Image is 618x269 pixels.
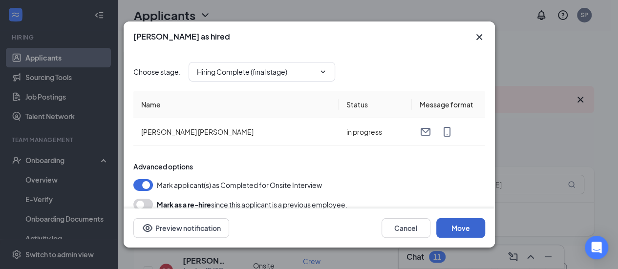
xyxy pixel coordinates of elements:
[585,236,608,259] div: Open Intercom Messenger
[473,31,485,43] svg: Cross
[133,162,485,171] div: Advanced options
[157,179,322,191] span: Mark applicant(s) as Completed for Onsite Interview
[133,218,229,238] button: Preview notificationEye
[339,91,412,118] th: Status
[473,31,485,43] button: Close
[133,31,230,42] h3: [PERSON_NAME] as hired
[436,218,485,238] button: Move
[157,199,347,210] div: since this applicant is a previous employee.
[339,118,412,146] td: in progress
[382,218,430,238] button: Cancel
[441,126,453,138] svg: MobileSms
[142,222,153,234] svg: Eye
[157,200,211,209] b: Mark as a re-hire
[133,91,339,118] th: Name
[412,91,485,118] th: Message format
[420,126,431,138] svg: Email
[319,68,327,76] svg: ChevronDown
[141,127,254,136] span: [PERSON_NAME] [PERSON_NAME]
[133,66,181,77] span: Choose stage :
